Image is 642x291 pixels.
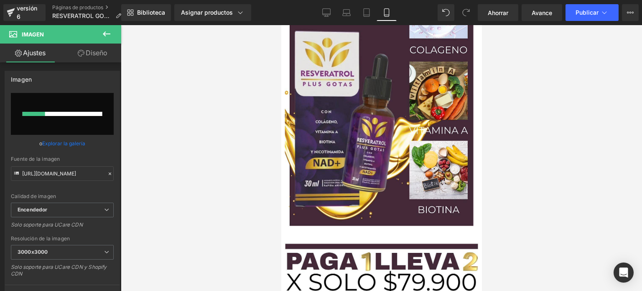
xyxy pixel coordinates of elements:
button: Publicar [566,4,619,21]
font: Solo soporte para UCare CDN [11,221,83,228]
a: Avance [522,4,562,21]
font: Biblioteca [137,9,165,16]
font: RESVERATROL GOTAS [52,12,115,19]
font: Imagen [22,31,44,38]
font: Resolución de la imagen [11,235,70,242]
font: Calidad de imagen [11,193,56,199]
button: Más [622,4,639,21]
button: Deshacer [438,4,454,21]
a: Páginas de productos [52,4,128,11]
font: Avance [532,9,552,16]
font: o [39,140,42,147]
font: Encendedor [18,206,47,213]
font: Solo soporte para UCare CDN y Shopify CDN [11,264,107,277]
a: Computadora portátil [336,4,357,21]
font: versión 6 [17,5,37,20]
a: Nueva Biblioteca [121,4,171,21]
font: Diseño [86,49,107,57]
a: Móvil [377,4,397,21]
a: De oficina [316,4,336,21]
a: versión 6 [3,4,46,21]
font: Explorar la galería [42,140,85,147]
font: 3000x3000 [18,249,48,255]
a: Diseño [62,44,123,62]
div: Abrir Intercom Messenger [614,263,634,283]
input: Enlace [11,166,114,181]
font: Ahorrar [488,9,508,16]
font: Ajustes [23,49,46,57]
a: Tableta [357,4,377,21]
button: Rehacer [458,4,474,21]
font: Páginas de productos [52,4,103,10]
font: Fuente de la imagen [11,156,60,162]
font: Publicar [576,9,599,16]
font: Imagen [11,76,32,83]
font: Asignar productos [181,9,233,16]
